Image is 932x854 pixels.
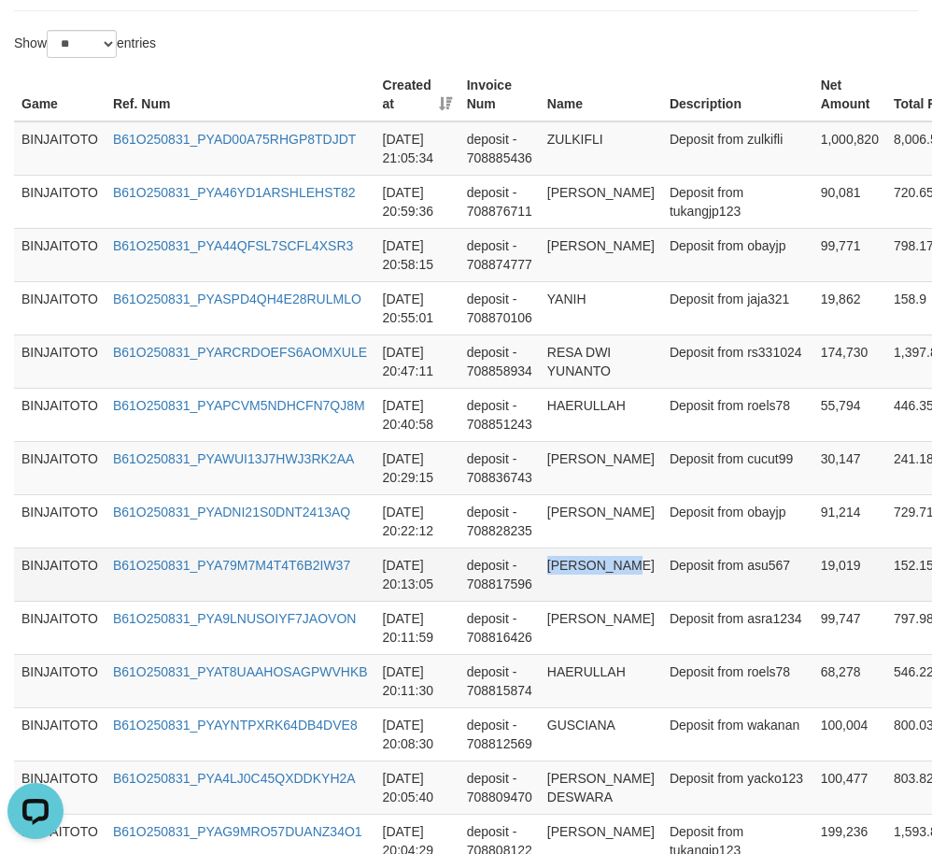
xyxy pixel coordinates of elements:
a: B61O250831_PYA44QFSL7SCFL4XSR3 [113,238,353,253]
td: BINJAITOTO [14,654,106,707]
td: [DATE] 20:08:30 [375,707,459,761]
td: deposit - 708876711 [459,175,540,228]
td: deposit - 708817596 [459,548,540,601]
td: deposit - 708851243 [459,388,540,441]
a: B61O250831_PYARCRDOEFS6AOMXULE [113,345,367,360]
td: BINJAITOTO [14,548,106,601]
a: B61O250831_PYA4LJ0C45QXDDKYH2A [113,771,356,786]
td: 99,771 [813,228,886,281]
a: B61O250831_PYAD00A75RHGP8TDJDT [113,132,356,147]
td: [PERSON_NAME] [540,548,662,601]
td: Deposit from asra1234 [662,601,813,654]
a: B61O250831_PYA9LNUSOIYF7JAOVON [113,611,356,626]
td: ZULKIFLI [540,121,662,176]
td: Deposit from obayjp [662,494,813,548]
td: [DATE] 20:22:12 [375,494,459,548]
td: HAERULLAH [540,388,662,441]
td: [DATE] 20:05:40 [375,761,459,814]
td: RESA DWI YUNANTO [540,334,662,388]
select: Showentries [47,30,117,58]
td: [DATE] 21:05:34 [375,121,459,176]
td: BINJAITOTO [14,388,106,441]
td: deposit - 708874777 [459,228,540,281]
a: B61O250831_PYA46YD1ARSHLEHST82 [113,185,356,200]
td: [DATE] 20:11:59 [375,601,459,654]
td: Deposit from asu567 [662,548,813,601]
td: 30,147 [813,441,886,494]
td: deposit - 708812569 [459,707,540,761]
td: BINJAITOTO [14,281,106,334]
td: Deposit from obayjp [662,228,813,281]
td: Deposit from zulkifli [662,121,813,176]
td: [DATE] 20:55:01 [375,281,459,334]
label: Show entries [14,30,156,58]
th: Name [540,68,662,121]
td: BINJAITOTO [14,441,106,494]
td: BINJAITOTO [14,175,106,228]
td: BINJAITOTO [14,494,106,548]
td: deposit - 708815874 [459,654,540,707]
a: B61O250831_PYADNI21S0DNT2413AQ [113,505,350,520]
a: B61O250831_PYAPCVM5NDHCFN7QJ8M [113,398,365,413]
td: [PERSON_NAME] [540,228,662,281]
td: 19,019 [813,548,886,601]
td: [PERSON_NAME] DESWARA [540,761,662,814]
td: Deposit from cucut99 [662,441,813,494]
td: deposit - 708885436 [459,121,540,176]
td: BINJAITOTO [14,601,106,654]
button: Open LiveChat chat widget [7,7,64,64]
td: [DATE] 20:59:36 [375,175,459,228]
th: Ref. Num [106,68,375,121]
td: HAERULLAH [540,654,662,707]
td: [DATE] 20:58:15 [375,228,459,281]
td: [DATE] 20:11:30 [375,654,459,707]
td: deposit - 708828235 [459,494,540,548]
td: [DATE] 20:13:05 [375,548,459,601]
td: Deposit from roels78 [662,388,813,441]
td: Deposit from tukangjp123 [662,175,813,228]
a: B61O250831_PYASPD4QH4E28RULMLO [113,292,361,306]
th: Net Amount [813,68,886,121]
td: 1,000,820 [813,121,886,176]
td: deposit - 708858934 [459,334,540,388]
td: 90,081 [813,175,886,228]
td: Deposit from rs331024 [662,334,813,388]
th: Invoice Num [459,68,540,121]
td: [PERSON_NAME] [540,441,662,494]
td: BINJAITOTO [14,334,106,388]
td: GUSCIANA [540,707,662,761]
td: 100,477 [813,761,886,814]
td: Deposit from yacko123 [662,761,813,814]
td: 55,794 [813,388,886,441]
a: B61O250831_PYAWUI13J7HWJ3RK2AA [113,451,354,466]
a: B61O250831_PYAYNTPXRK64DB4DVE8 [113,718,358,733]
td: deposit - 708816426 [459,601,540,654]
td: Deposit from wakanan [662,707,813,761]
td: deposit - 708870106 [459,281,540,334]
td: [PERSON_NAME] [540,494,662,548]
td: [DATE] 20:40:58 [375,388,459,441]
a: B61O250831_PYA79M7M4T4T6B2IW37 [113,558,350,573]
td: BINJAITOTO [14,228,106,281]
td: [PERSON_NAME] [540,601,662,654]
td: BINJAITOTO [14,121,106,176]
td: 19,862 [813,281,886,334]
td: [DATE] 20:29:15 [375,441,459,494]
td: [PERSON_NAME] [540,175,662,228]
td: Deposit from roels78 [662,654,813,707]
td: [DATE] 20:47:11 [375,334,459,388]
td: BINJAITOTO [14,707,106,761]
td: deposit - 708809470 [459,761,540,814]
td: 68,278 [813,654,886,707]
a: B61O250831_PYAT8UAAHOSAGPWVHKB [113,664,368,679]
th: Game [14,68,106,121]
td: 91,214 [813,494,886,548]
td: 174,730 [813,334,886,388]
td: 100,004 [813,707,886,761]
td: 99,747 [813,601,886,654]
td: YANIH [540,281,662,334]
th: Description [662,68,813,121]
td: deposit - 708836743 [459,441,540,494]
a: B61O250831_PYAG9MRO57DUANZ34O1 [113,824,362,839]
th: Created at: activate to sort column ascending [375,68,459,121]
